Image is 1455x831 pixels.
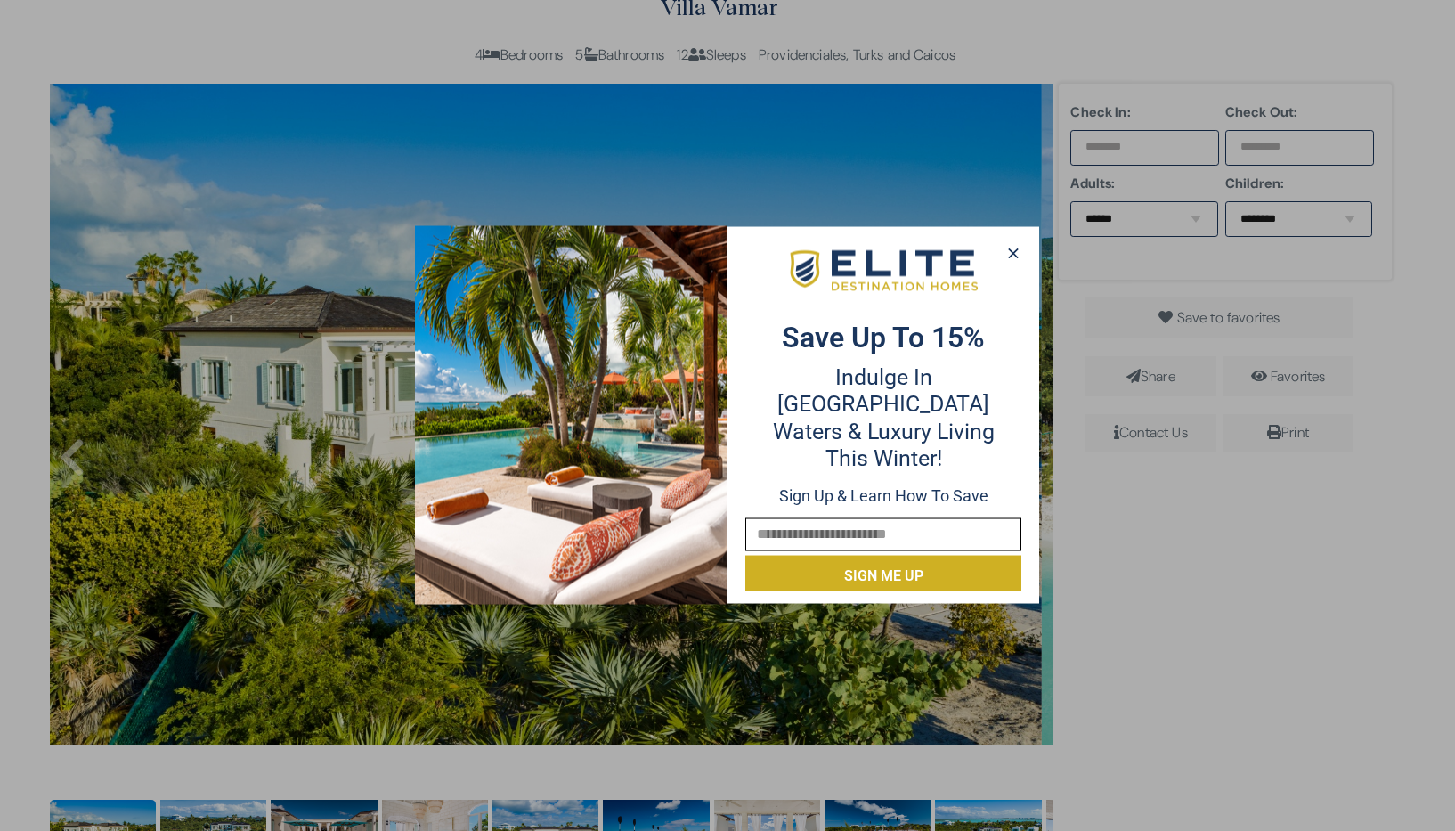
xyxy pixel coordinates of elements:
[415,226,727,605] img: Desktop-Opt-in-2025-01-10T154433.560.png
[1000,240,1026,267] button: Close
[777,364,989,417] span: Indulge in [GEOGRAPHIC_DATA]
[745,518,1021,551] input: Email
[787,246,980,297] img: EDH-Logo-Horizontal-217-58px.png
[745,556,1021,591] button: Sign me up
[825,445,942,471] span: this winter!
[779,486,988,505] span: Sign up & learn how to save
[782,321,985,354] strong: Save up to 15%
[773,419,995,444] span: Waters & Luxury Living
